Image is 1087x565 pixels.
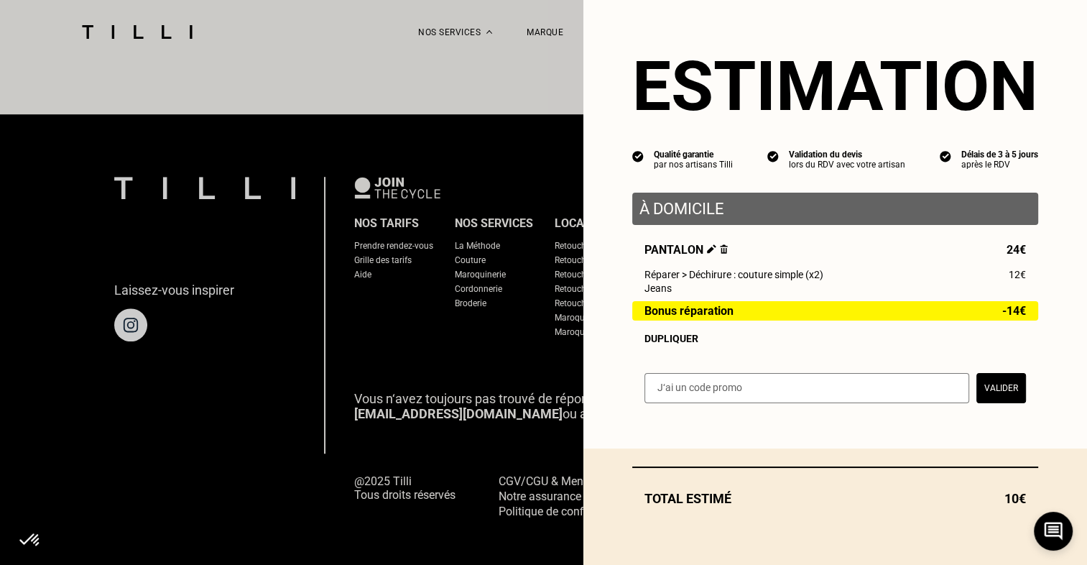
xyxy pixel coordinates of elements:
span: -14€ [1002,305,1026,317]
span: 12€ [1009,269,1026,280]
div: lors du RDV avec votre artisan [789,160,905,170]
button: Valider [976,373,1026,403]
section: Estimation [632,46,1038,127]
div: Qualité garantie [654,150,733,160]
img: icon list info [767,150,779,162]
img: icon list info [940,150,951,162]
input: J‘ai un code promo [644,373,969,403]
p: À domicile [639,200,1031,218]
div: par nos artisans Tilli [654,160,733,170]
div: Dupliquer [644,333,1026,344]
div: Délais de 3 à 5 jours [961,150,1038,160]
span: 24€ [1007,243,1026,257]
div: après le RDV [961,160,1038,170]
span: Pantalon [644,243,728,257]
span: 10€ [1004,491,1026,506]
span: Jeans [644,282,672,294]
img: Supprimer [720,244,728,254]
div: Validation du devis [789,150,905,160]
span: Réparer > Déchirure : couture simple (x2) [644,269,823,280]
div: Total estimé [632,491,1038,506]
img: icon list info [632,150,644,162]
img: Éditer [707,244,716,254]
span: Bonus réparation [644,305,734,317]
